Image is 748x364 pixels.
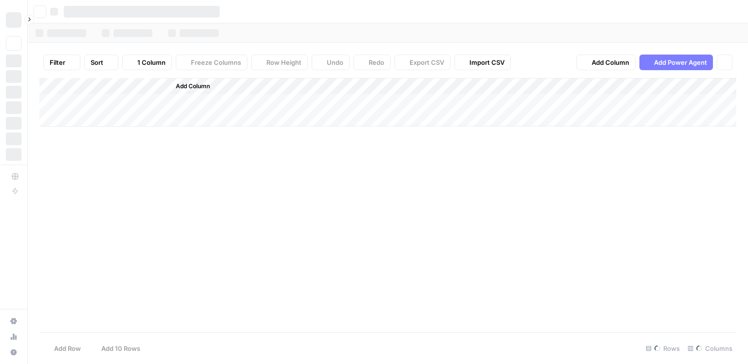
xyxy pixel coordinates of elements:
[54,344,81,353] span: Add Row
[251,55,308,70] button: Row Height
[642,341,684,356] div: Rows
[354,55,391,70] button: Redo
[454,55,511,70] button: Import CSV
[266,57,301,67] span: Row Height
[50,57,65,67] span: Filter
[137,57,166,67] span: 1 Column
[410,57,444,67] span: Export CSV
[101,344,140,353] span: Add 10 Rows
[191,57,241,67] span: Freeze Columns
[592,57,629,67] span: Add Column
[639,55,713,70] button: Add Power Agent
[6,345,21,360] button: Help + Support
[43,55,80,70] button: Filter
[327,57,343,67] span: Undo
[394,55,450,70] button: Export CSV
[84,55,118,70] button: Sort
[684,341,736,356] div: Columns
[654,57,707,67] span: Add Power Agent
[39,341,87,356] button: Add Row
[577,55,636,70] button: Add Column
[312,55,350,70] button: Undo
[163,80,214,93] button: Add Column
[369,57,384,67] span: Redo
[122,55,172,70] button: 1 Column
[6,313,21,329] a: Settings
[91,57,103,67] span: Sort
[87,341,146,356] button: Add 10 Rows
[176,82,210,91] span: Add Column
[176,55,247,70] button: Freeze Columns
[469,57,505,67] span: Import CSV
[6,329,21,345] a: Usage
